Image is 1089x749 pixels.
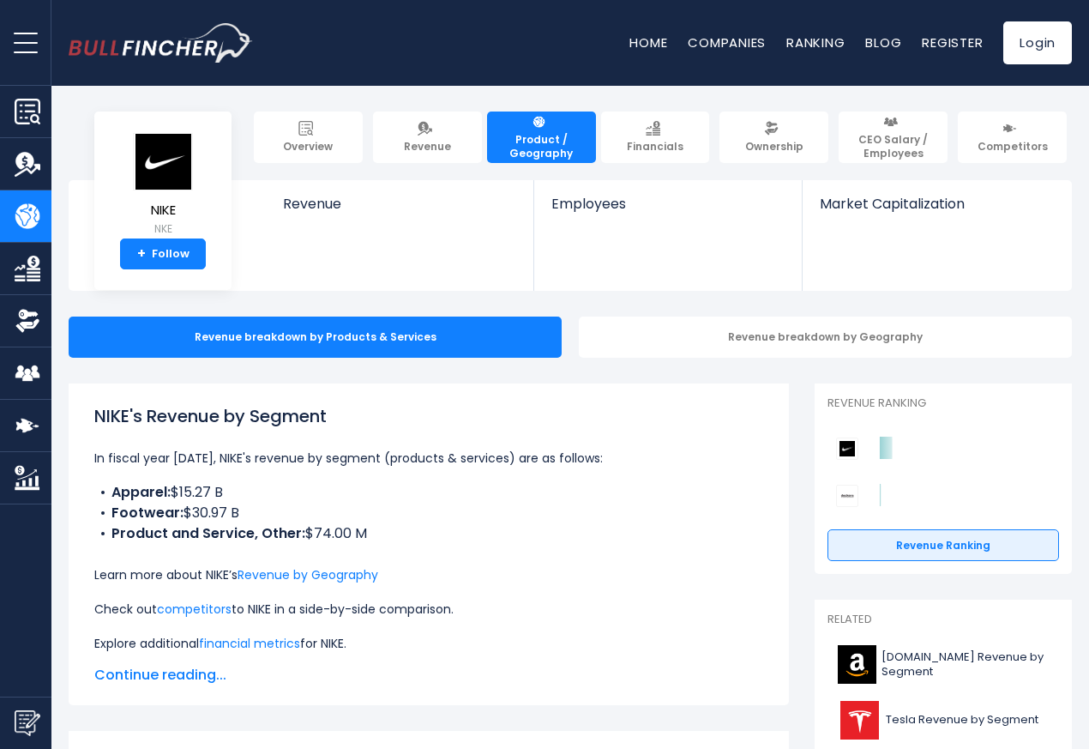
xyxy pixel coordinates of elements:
span: Product / Geography [495,133,588,160]
a: Product / Geography [487,112,596,163]
div: Revenue breakdown by Geography [579,317,1072,358]
p: Learn more about NIKE’s [94,565,763,585]
a: Revenue by Geography [238,566,378,583]
img: NIKE competitors logo [836,438,858,460]
a: Financials [601,112,710,163]
p: Related [827,613,1059,627]
span: Tesla Revenue by Segment [886,713,1038,728]
a: Competitors [958,112,1067,163]
img: bullfincher logo [69,23,253,63]
strong: + [137,246,146,262]
span: Revenue [283,196,517,212]
a: Tesla Revenue by Segment [827,697,1059,744]
img: Deckers Outdoor Corporation competitors logo [836,485,858,507]
li: $15.27 B [94,482,763,503]
a: CEO Salary / Employees [839,112,948,163]
a: Login [1003,21,1072,64]
span: Overview [283,140,333,154]
a: NIKE NKE [132,132,194,239]
img: TSLA logo [838,701,881,740]
li: $30.97 B [94,503,763,523]
p: In fiscal year [DATE], NIKE's revenue by segment (products & services) are as follows: [94,448,763,468]
span: Continue reading... [94,665,763,686]
img: Ownership [15,308,40,334]
span: Market Capitalization [820,196,1053,212]
span: [DOMAIN_NAME] Revenue by Segment [881,650,1049,680]
span: Financials [627,140,683,154]
small: NKE [133,221,193,237]
a: Overview [254,112,363,163]
li: $74.00 M [94,523,763,544]
p: Revenue Ranking [827,396,1059,411]
a: Blog [865,33,901,51]
img: AMZN logo [838,645,876,684]
p: Check out to NIKE in a side-by-side comparison. [94,599,763,619]
span: NIKE [133,203,193,218]
a: Revenue Ranking [827,529,1059,562]
p: Explore additional for NIKE. [94,633,763,654]
span: CEO Salary / Employees [846,133,940,160]
b: Product and Service, Other: [111,523,305,543]
a: financial metrics [199,635,300,652]
a: +Follow [120,239,206,269]
span: Ownership [745,140,803,154]
a: Register [922,33,983,51]
a: [DOMAIN_NAME] Revenue by Segment [827,641,1059,688]
span: Revenue [404,140,451,154]
h1: NIKE's Revenue by Segment [94,403,763,429]
div: Revenue breakdown by Products & Services [69,317,562,358]
a: Market Capitalization [803,180,1070,241]
span: Employees [551,196,784,212]
a: Companies [688,33,766,51]
a: Home [629,33,667,51]
a: competitors [157,601,232,618]
a: Revenue [373,112,482,163]
span: Competitors [978,140,1048,154]
a: Go to homepage [69,23,253,63]
a: Ranking [786,33,845,51]
b: Apparel: [111,482,171,502]
a: Revenue [266,180,534,241]
a: Ownership [719,112,828,163]
b: Footwear: [111,503,184,522]
a: Employees [534,180,801,241]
